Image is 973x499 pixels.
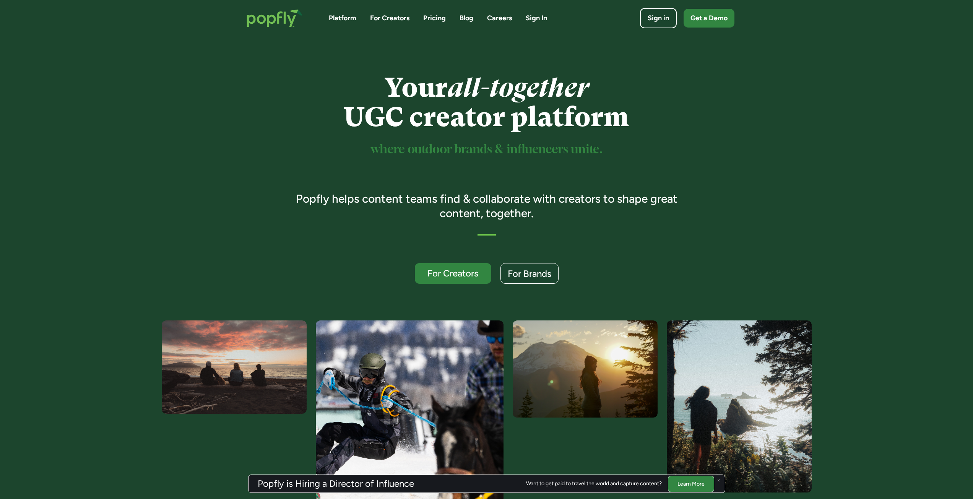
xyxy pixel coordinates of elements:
a: Careers [487,13,512,23]
div: For Creators [422,268,484,278]
a: Pricing [423,13,446,23]
div: Want to get paid to travel the world and capture content? [526,481,662,487]
em: all-together [448,72,589,103]
a: Sign in [640,8,677,28]
a: For Brands [500,263,559,284]
div: Get a Demo [690,13,728,23]
h3: Popfly is Hiring a Director of Influence [258,479,414,488]
a: Sign In [526,13,547,23]
div: Sign in [648,13,669,23]
a: home [239,2,310,35]
a: Get a Demo [684,9,734,28]
a: Learn More [668,475,714,492]
a: Blog [460,13,473,23]
a: For Creators [415,263,491,284]
h1: Your UGC creator platform [285,73,688,132]
div: For Brands [508,269,551,278]
sup: where outdoor brands & influencers unite. [371,144,603,156]
a: Platform [329,13,356,23]
h3: Popfly helps content teams find & collaborate with creators to shape great content, together. [285,192,688,220]
a: For Creators [370,13,409,23]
